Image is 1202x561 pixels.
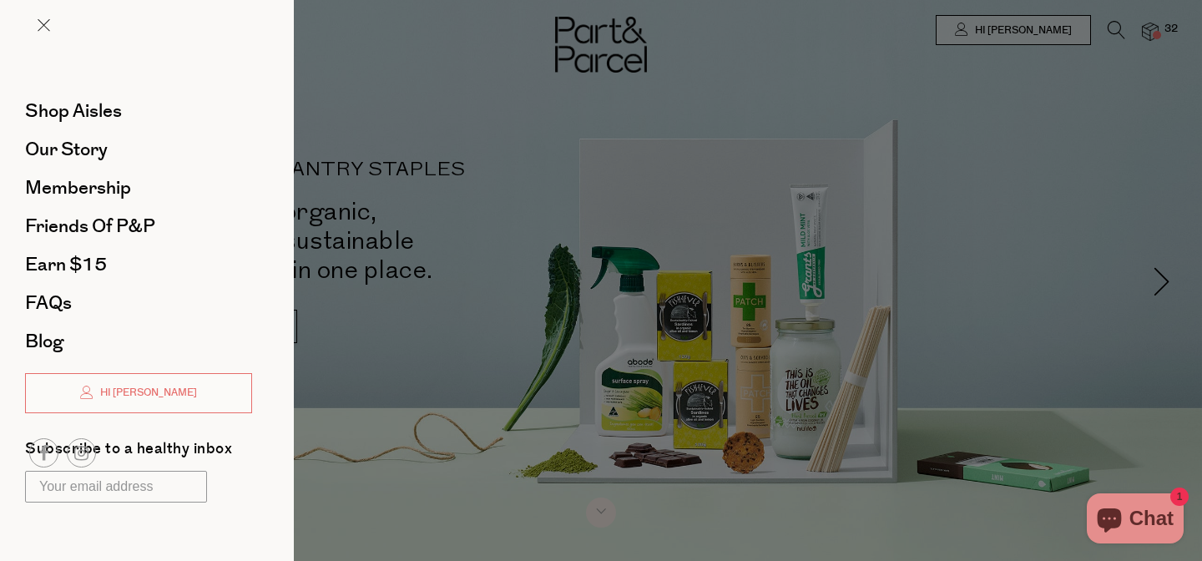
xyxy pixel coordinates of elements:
[25,213,155,240] span: Friends of P&P
[25,140,252,159] a: Our Story
[25,471,207,503] input: Your email address
[25,290,72,316] span: FAQs
[25,294,252,312] a: FAQs
[25,255,252,274] a: Earn $15
[25,98,122,124] span: Shop Aisles
[25,102,252,120] a: Shop Aisles
[25,373,252,413] a: Hi [PERSON_NAME]
[25,136,108,163] span: Our Story
[25,251,107,278] span: Earn $15
[25,179,252,197] a: Membership
[96,386,197,400] span: Hi [PERSON_NAME]
[25,332,252,351] a: Blog
[1082,493,1189,548] inbox-online-store-chat: Shopify online store chat
[25,328,63,355] span: Blog
[25,217,252,235] a: Friends of P&P
[25,174,131,201] span: Membership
